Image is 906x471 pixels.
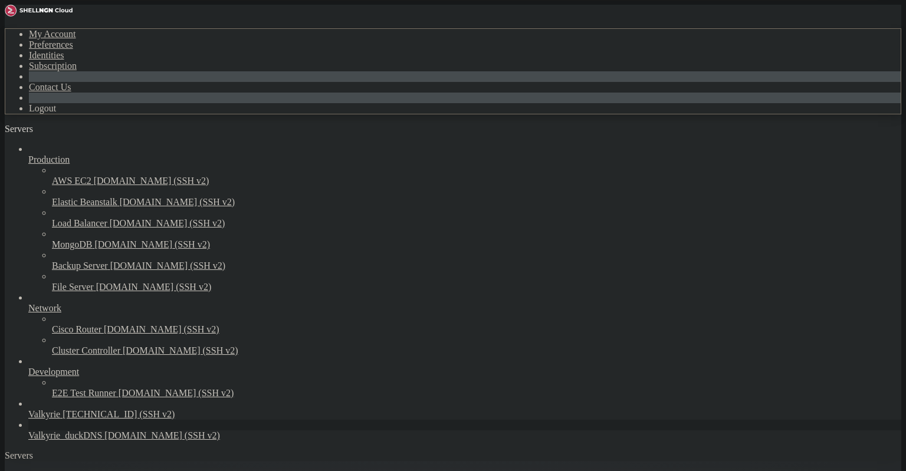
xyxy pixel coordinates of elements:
a: Servers [5,124,80,134]
li: AWS EC2 [DOMAIN_NAME] (SSH v2) [52,165,901,186]
span: Cisco Router [52,324,101,334]
span: [DOMAIN_NAME] (SSH v2) [120,197,235,207]
a: Contact Us [29,82,71,92]
span: Cluster Controller [52,345,120,355]
a: Valkyrie [TECHNICAL_ID] (SSH v2) [28,409,901,420]
a: AWS EC2 [DOMAIN_NAME] (SSH v2) [52,176,901,186]
span: [DOMAIN_NAME] (SSH v2) [123,345,238,355]
a: My Account [29,29,76,39]
a: Development [28,367,901,377]
span: E2E Test Runner [52,388,116,398]
a: Logout [29,103,56,113]
span: [DOMAIN_NAME] (SSH v2) [94,176,209,186]
li: MongoDB [DOMAIN_NAME] (SSH v2) [52,229,901,250]
li: Cisco Router [DOMAIN_NAME] (SSH v2) [52,314,901,335]
li: Valkyrie_duckDNS [DOMAIN_NAME] (SSH v2) [28,420,901,441]
a: Cluster Controller [DOMAIN_NAME] (SSH v2) [52,345,901,356]
a: Cisco Router [DOMAIN_NAME] (SSH v2) [52,324,901,335]
span: AWS EC2 [52,176,91,186]
a: Load Balancer [DOMAIN_NAME] (SSH v2) [52,218,901,229]
span: [TECHNICAL_ID] (SSH v2) [63,409,175,419]
span: Backup Server [52,261,108,271]
span: Load Balancer [52,218,107,228]
li: Load Balancer [DOMAIN_NAME] (SSH v2) [52,207,901,229]
span: [DOMAIN_NAME] (SSH v2) [104,430,220,440]
span: Servers [5,124,33,134]
li: Network [28,292,901,356]
a: E2E Test Runner [DOMAIN_NAME] (SSH v2) [52,388,901,398]
span: [DOMAIN_NAME] (SSH v2) [104,324,219,334]
a: Preferences [29,39,73,50]
span: Valkyrie_duckDNS [28,430,102,440]
a: File Server [DOMAIN_NAME] (SSH v2) [52,282,901,292]
li: Valkyrie [TECHNICAL_ID] (SSH v2) [28,398,901,420]
a: Subscription [29,61,77,71]
div: Servers [5,450,901,461]
span: Valkyrie [28,409,60,419]
span: [DOMAIN_NAME] (SSH v2) [96,282,212,292]
a: Backup Server [DOMAIN_NAME] (SSH v2) [52,261,901,271]
li: Development [28,356,901,398]
li: Elastic Beanstalk [DOMAIN_NAME] (SSH v2) [52,186,901,207]
a: MongoDB [DOMAIN_NAME] (SSH v2) [52,239,901,250]
span: [DOMAIN_NAME] (SSH v2) [110,261,226,271]
span: MongoDB [52,239,92,249]
li: Production [28,144,901,292]
li: Backup Server [DOMAIN_NAME] (SSH v2) [52,250,901,271]
a: Production [28,154,901,165]
a: Network [28,303,901,314]
span: [DOMAIN_NAME] (SSH v2) [94,239,210,249]
span: [DOMAIN_NAME] (SSH v2) [110,218,225,228]
a: Valkyrie_duckDNS [DOMAIN_NAME] (SSH v2) [28,430,901,441]
img: Shellngn [5,5,73,17]
a: Elastic Beanstalk [DOMAIN_NAME] (SSH v2) [52,197,901,207]
li: File Server [DOMAIN_NAME] (SSH v2) [52,271,901,292]
span: [DOMAIN_NAME] (SSH v2) [119,388,234,398]
li: E2E Test Runner [DOMAIN_NAME] (SSH v2) [52,377,901,398]
a: Identities [29,50,64,60]
span: File Server [52,282,94,292]
span: Elastic Beanstalk [52,197,117,207]
span: Production [28,154,70,164]
span: Development [28,367,79,377]
span: Network [28,303,61,313]
li: Cluster Controller [DOMAIN_NAME] (SSH v2) [52,335,901,356]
